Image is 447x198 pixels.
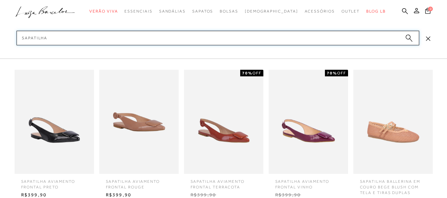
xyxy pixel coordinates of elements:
strong: 70% [242,71,252,75]
a: categoryNavScreenReaderText [220,5,238,18]
span: Bolsas [220,9,238,14]
span: Essenciais [124,9,152,14]
img: SAPATILHA BALLERINA EM COURO BEGE BLUSH COM TELA E TIRAS DUPLAS [353,70,433,174]
span: SAPATILHA AVIAMENTO FRONTAL VINHO [270,174,346,190]
span: Acessórios [305,9,335,14]
a: categoryNavScreenReaderText [305,5,335,18]
a: BLOG LB [366,5,385,18]
a: categoryNavScreenReaderText [89,5,118,18]
a: noSubCategoriesText [245,5,298,18]
img: SAPATILHA AVIAMENTO FRONTAL PRETO [15,70,94,174]
span: Sapatos [192,9,213,14]
span: OFF [252,71,261,75]
span: SAPATILHA BALLERINA EM COURO BEGE BLUSH COM TELA E TIRAS DUPLAS [355,174,431,195]
span: OFF [337,71,346,75]
span: Sandálias [159,9,186,14]
button: 0 [423,7,432,16]
img: SAPATILHA AVIAMENTO FRONTAL ROUGE [99,70,179,174]
span: Verão Viva [89,9,118,14]
a: categoryNavScreenReaderText [192,5,213,18]
span: SAPATILHA AVIAMENTO FRONTAL ROUGE [101,174,177,190]
strong: 70% [327,71,337,75]
span: SAPATILHA AVIAMENTO FRONTAL PRETO [16,174,92,190]
span: 0 [428,7,433,11]
span: [DEMOGRAPHIC_DATA] [245,9,298,14]
a: categoryNavScreenReaderText [341,5,360,18]
a: categoryNavScreenReaderText [124,5,152,18]
span: Outlet [341,9,360,14]
img: Sapatilha aviamento frontal terracota [184,70,263,174]
span: Sapatilha aviamento frontal terracota [186,174,262,190]
span: BLOG LB [366,9,385,14]
a: categoryNavScreenReaderText [159,5,186,18]
input: Buscar. [17,31,419,45]
img: SAPATILHA AVIAMENTO FRONTAL VINHO [269,70,348,174]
